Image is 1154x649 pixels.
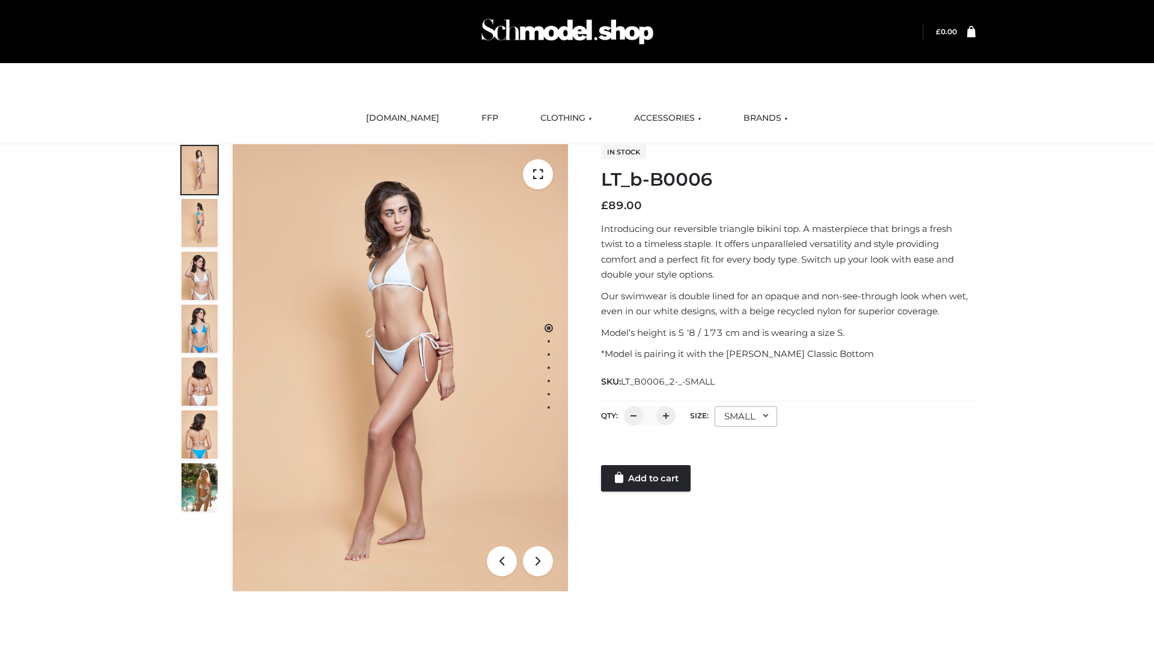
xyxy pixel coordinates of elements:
[715,406,777,427] div: SMALL
[531,105,601,132] a: CLOTHING
[601,221,975,282] p: Introducing our reversible triangle bikini top. A masterpiece that brings a fresh twist to a time...
[601,288,975,319] p: Our swimwear is double lined for an opaque and non-see-through look when wet, even in our white d...
[357,105,448,132] a: [DOMAIN_NAME]
[182,463,218,511] img: Arieltop_CloudNine_AzureSky2.jpg
[936,27,957,36] a: £0.00
[621,376,715,387] span: LT_B0006_2-_-SMALL
[601,346,975,362] p: *Model is pairing it with the [PERSON_NAME] Classic Bottom
[601,374,716,389] span: SKU:
[182,410,218,459] img: ArielClassicBikiniTop_CloudNine_AzureSky_OW114ECO_8-scaled.jpg
[182,305,218,353] img: ArielClassicBikiniTop_CloudNine_AzureSky_OW114ECO_4-scaled.jpg
[233,144,568,591] img: ArielClassicBikiniTop_CloudNine_AzureSky_OW114ECO_1
[182,199,218,247] img: ArielClassicBikiniTop_CloudNine_AzureSky_OW114ECO_2-scaled.jpg
[936,27,957,36] bdi: 0.00
[936,27,941,36] span: £
[477,8,658,55] img: Schmodel Admin 964
[182,146,218,194] img: ArielClassicBikiniTop_CloudNine_AzureSky_OW114ECO_1-scaled.jpg
[734,105,797,132] a: BRANDS
[601,199,608,212] span: £
[601,465,691,492] a: Add to cart
[472,105,507,132] a: FFP
[601,325,975,341] p: Model’s height is 5 ‘8 / 173 cm and is wearing a size S.
[601,411,618,420] label: QTY:
[182,252,218,300] img: ArielClassicBikiniTop_CloudNine_AzureSky_OW114ECO_3-scaled.jpg
[601,199,642,212] bdi: 89.00
[601,169,975,190] h1: LT_b-B0006
[690,411,709,420] label: Size:
[182,358,218,406] img: ArielClassicBikiniTop_CloudNine_AzureSky_OW114ECO_7-scaled.jpg
[601,145,646,159] span: In stock
[625,105,710,132] a: ACCESSORIES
